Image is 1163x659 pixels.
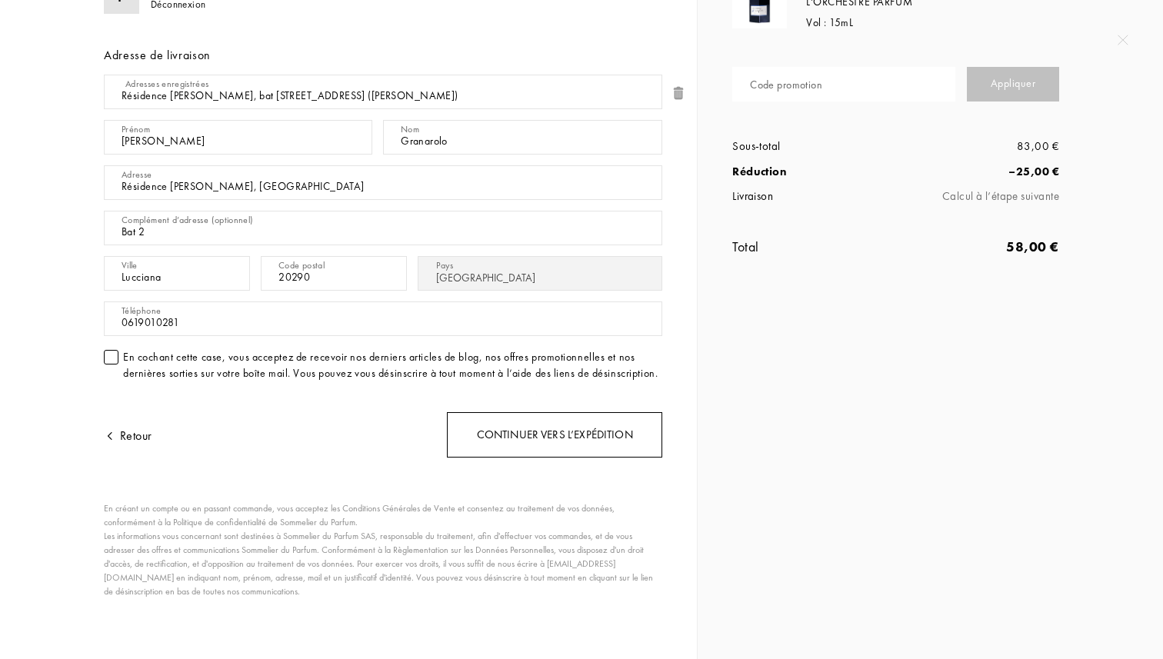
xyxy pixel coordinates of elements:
div: Continuer vers l’expédition [447,412,662,458]
div: Prénom [122,122,150,136]
div: Code postal [278,258,325,272]
div: Réduction [732,163,895,181]
div: Livraison [732,188,895,205]
div: – 25,00 € [896,163,1059,181]
div: Adresses enregistrées [125,77,209,91]
img: trash.png [671,85,686,101]
div: Ville [122,258,138,272]
div: 83,00 € [896,138,1059,155]
div: Code promotion [750,77,822,93]
img: arrow.png [104,430,116,442]
div: Vol : 15 mL [806,15,1005,31]
div: Adresse [122,168,152,181]
div: Pays [436,258,453,272]
div: En créant un compte ou en passant commande, vous acceptez les Conditions Générales de Vente et co... [104,501,655,598]
div: Adresse de livraison [104,46,662,65]
div: Complément d’adresse (optionnel) [122,213,254,227]
div: Téléphone [122,304,161,318]
div: Retour [104,427,152,445]
img: quit_onboard.svg [1118,35,1128,45]
div: En cochant cette case, vous acceptez de recevoir nos derniers articles de blog, nos offres promot... [123,349,662,381]
div: Calcul à l’étape suivante [896,188,1059,205]
div: 58,00 € [896,236,1059,257]
div: Appliquer [967,67,1059,102]
div: Nom [401,122,419,136]
div: Sous-total [732,138,895,155]
div: Total [732,236,895,257]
